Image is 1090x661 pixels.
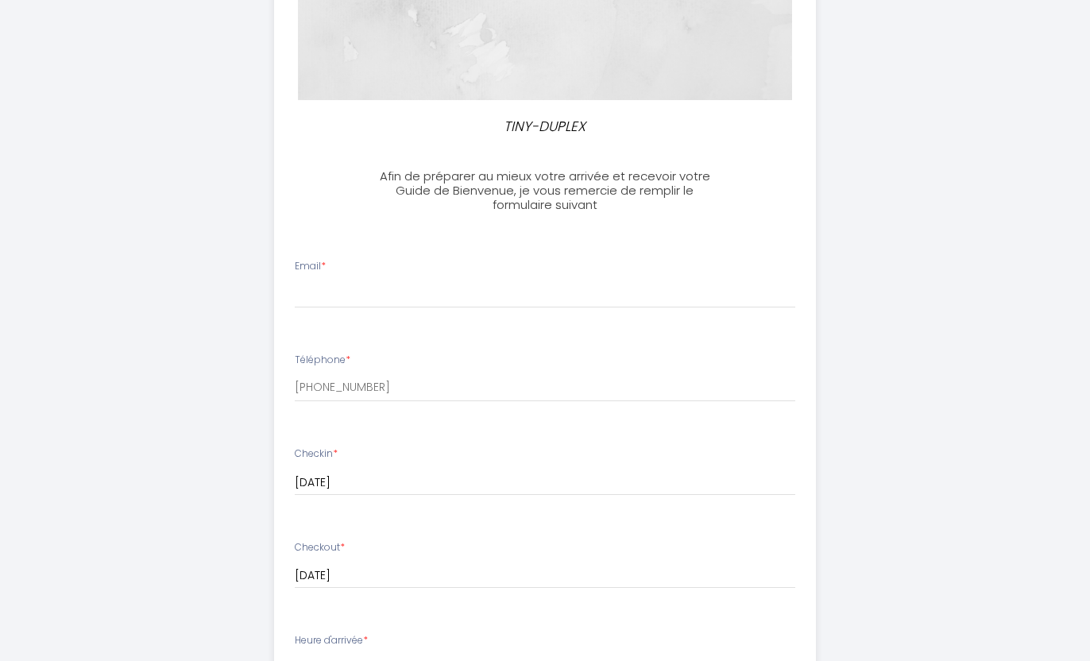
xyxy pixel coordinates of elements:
label: Téléphone [295,353,350,368]
h3: Afin de préparer au mieux votre arrivée et recevoir votre Guide de Bienvenue, je vous remercie de... [368,169,721,212]
label: Heure d'arrivée [295,633,368,648]
label: Email [295,259,326,274]
label: Checkout [295,540,345,555]
p: TINY-DUPLEX [375,116,715,137]
label: Checkin [295,446,338,462]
